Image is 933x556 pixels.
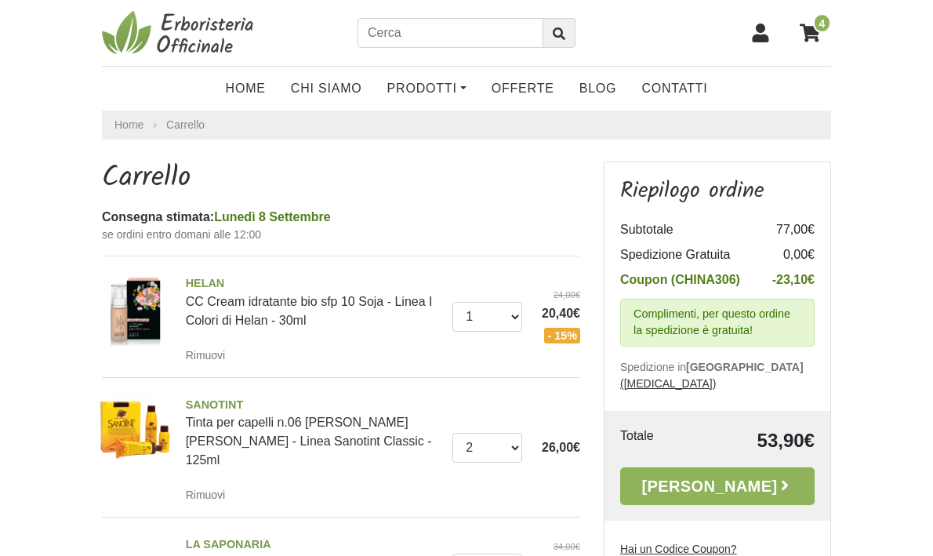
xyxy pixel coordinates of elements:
a: Rimuovi [186,485,232,504]
td: Totale [620,427,692,455]
small: se ordini entro domani alle 12:00 [102,227,580,243]
small: Rimuovi [186,489,226,501]
td: 53,90€ [692,427,815,455]
u: Hai un Codice Coupon? [620,543,737,555]
a: Chi Siamo [278,73,375,104]
nav: breadcrumb [102,111,831,140]
img: Erboristeria Officinale [102,9,259,56]
span: 20,40€ [534,304,580,323]
a: HELANCC Cream idratante bio sfp 10 Soja - Linea I Colori di Helan - 30ml [186,275,441,327]
td: Spedizione Gratuita [620,242,752,267]
td: -23,10€ [752,267,815,293]
img: Tinta per capelli n.06 Castano scuro - Linea Sanotint Classic - 125ml [96,391,174,468]
span: Lunedì 8 Settembre [214,210,330,223]
del: 34,00€ [534,540,580,554]
span: LA SAPONARIA [186,536,441,554]
td: Subtotale [620,217,752,242]
p: Spedizione in [620,359,815,392]
a: Contatti [629,73,720,104]
b: [GEOGRAPHIC_DATA] [686,361,804,373]
a: Rimuovi [186,345,232,365]
div: Consegna stimata: [102,208,580,227]
span: 26,00€ [542,441,580,454]
a: Prodotti [375,73,479,104]
a: Home [213,73,278,104]
span: HELAN [186,275,441,293]
span: SANOTINT [186,397,441,414]
td: 0,00€ [752,242,815,267]
small: Rimuovi [186,349,226,362]
del: 24,00€ [534,289,580,302]
a: SANOTINTTinta per capelli n.06 [PERSON_NAME] [PERSON_NAME] - Linea Sanotint Classic - 125ml [186,397,441,467]
a: ([MEDICAL_DATA]) [620,377,716,390]
a: OFFERTE [479,73,567,104]
a: 4 [792,13,831,53]
a: Carrello [166,118,205,131]
span: 4 [813,13,831,33]
img: CC Cream idratante bio sfp 10 Soja - Linea I Colori di Helan - 30ml [96,269,174,347]
a: Home [114,117,143,133]
td: Coupon (CHINA306) [620,267,752,293]
input: Cerca [358,18,543,48]
h1: Carrello [102,162,580,195]
h3: Riepilogo ordine [620,178,815,205]
a: Blog [567,73,630,104]
td: 77,00€ [752,217,815,242]
a: [PERSON_NAME] [620,467,815,505]
span: - 15% [544,328,580,343]
div: Complimenti, per questo ordine la spedizione è gratuita! [620,299,815,347]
